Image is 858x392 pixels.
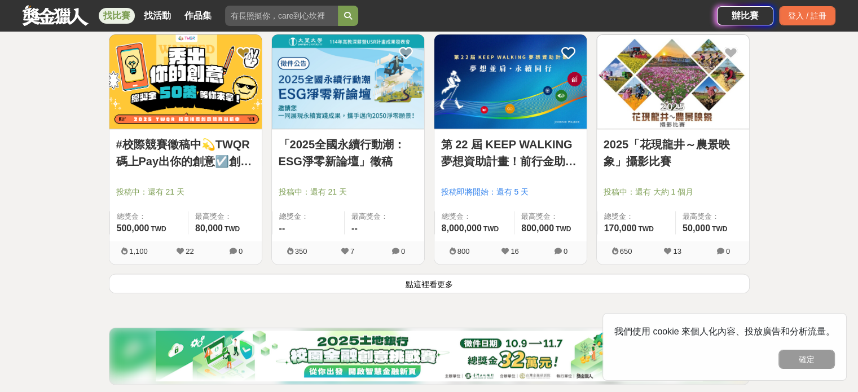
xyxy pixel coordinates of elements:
[117,223,149,233] span: 500,000
[442,223,482,233] span: 8,000,000
[351,211,417,222] span: 最高獎金：
[604,136,742,170] a: 2025「花現龍井～農景映象」攝影比賽
[195,223,223,233] span: 80,000
[117,211,181,222] span: 總獎金：
[195,211,255,222] span: 最高獎金：
[604,223,637,233] span: 170,000
[116,136,255,170] a: #校際競賽徵稿中💫TWQR碼上Pay出你的創意☑️創意特Pay員徵召令🔥短影音、梗圖大賽開跑啦🤩
[225,225,240,233] span: TWD
[604,211,668,222] span: 總獎金：
[279,186,417,198] span: 投稿中：還有 21 天
[434,34,587,129] img: Cover Image
[556,225,571,233] span: TWD
[295,247,307,256] span: 350
[129,247,148,256] span: 1,100
[351,223,358,233] span: --
[597,34,749,129] img: Cover Image
[239,247,243,256] span: 0
[483,225,499,233] span: TWD
[116,186,255,198] span: 投稿中：還有 21 天
[109,274,750,293] button: 點這裡看更多
[279,223,285,233] span: --
[99,8,135,24] a: 找比賽
[521,223,554,233] span: 800,000
[401,247,405,256] span: 0
[272,34,424,129] img: Cover Image
[442,211,508,222] span: 總獎金：
[779,6,835,25] div: 登入 / 註冊
[225,6,338,26] input: 有長照挺你，care到心坎裡！青春出手，拍出照顧 影音徵件活動
[604,186,742,198] span: 投稿中：還有 大約 1 個月
[151,225,166,233] span: TWD
[279,211,338,222] span: 總獎金：
[457,247,470,256] span: 800
[778,350,835,369] button: 確定
[279,136,417,170] a: 「2025全國永續行動潮：ESG淨零新論壇」徵稿
[139,8,175,24] a: 找活動
[620,247,632,256] span: 650
[441,136,580,170] a: 第 22 屆 KEEP WALKING 夢想資助計畫！前行金助力夢想起飛👣
[564,247,567,256] span: 0
[717,6,773,25] a: 辦比賽
[673,247,681,256] span: 13
[638,225,653,233] span: TWD
[712,225,727,233] span: TWD
[511,247,518,256] span: 16
[614,327,835,336] span: 我們使用 cookie 來個人化內容、投放廣告和分析流量。
[186,247,193,256] span: 22
[180,8,216,24] a: 作品集
[156,331,703,381] img: a5722dc9-fb8f-4159-9c92-9f5474ee55af.png
[441,186,580,198] span: 投稿即將開始：還有 5 天
[683,211,742,222] span: 最高獎金：
[521,211,579,222] span: 最高獎金：
[726,247,730,256] span: 0
[350,247,354,256] span: 7
[109,34,262,129] img: Cover Image
[683,223,710,233] span: 50,000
